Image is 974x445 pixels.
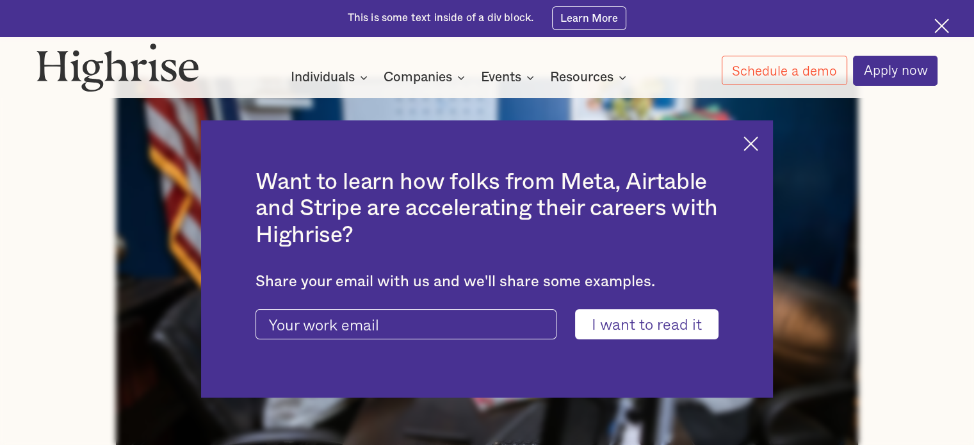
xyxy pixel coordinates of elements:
a: Apply now [853,56,937,86]
div: Companies [384,70,469,85]
img: Cross icon [934,19,949,33]
h2: Want to learn how folks from Meta, Airtable and Stripe are accelerating their careers with Highrise? [256,169,718,248]
div: Companies [384,70,452,85]
div: Resources [550,70,613,85]
div: This is some text inside of a div block. [348,11,534,26]
input: I want to read it [575,309,718,340]
div: Share your email with us and we'll share some examples. [256,273,718,291]
a: Learn More [552,6,627,29]
div: Events [481,70,521,85]
input: Your work email [256,309,556,340]
img: Cross icon [743,136,758,151]
img: Highrise logo [37,43,199,92]
div: Resources [550,70,630,85]
div: Individuals [291,70,371,85]
div: Individuals [291,70,355,85]
a: Schedule a demo [722,56,847,85]
form: current-ascender-blog-article-modal-form [256,309,718,340]
div: Events [481,70,538,85]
